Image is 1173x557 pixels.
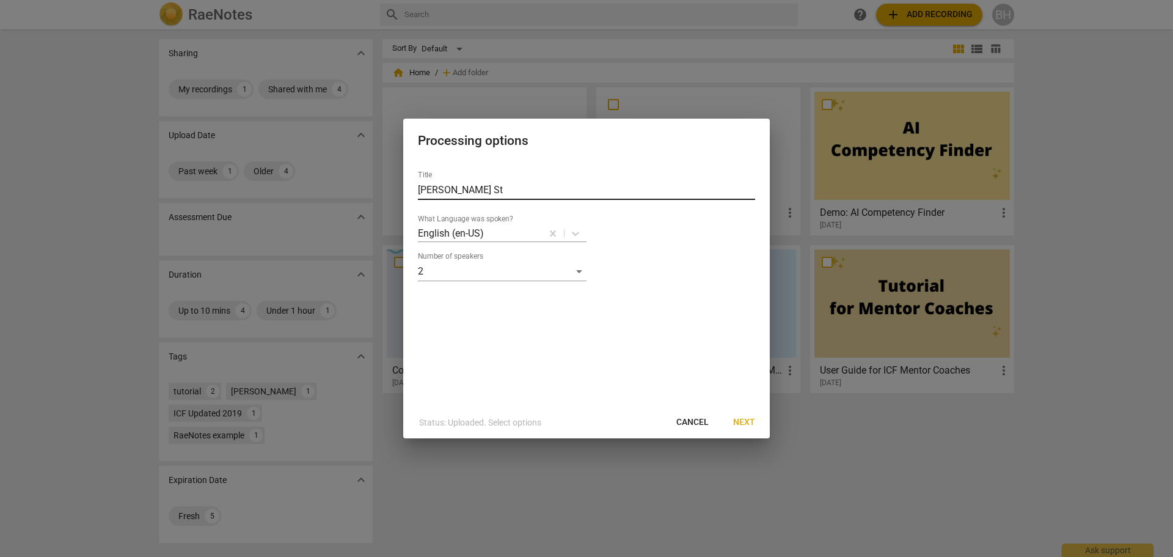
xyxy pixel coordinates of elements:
[418,171,432,179] label: Title
[723,411,765,433] button: Next
[418,262,586,281] div: 2
[418,215,513,223] label: What Language was spoken?
[418,133,755,149] h2: Processing options
[733,416,755,429] span: Next
[667,411,718,433] button: Cancel
[418,226,484,240] p: English (en-US)
[418,253,483,260] label: Number of speakers
[676,416,709,429] span: Cancel
[419,416,541,429] p: Status: Uploaded. Select options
